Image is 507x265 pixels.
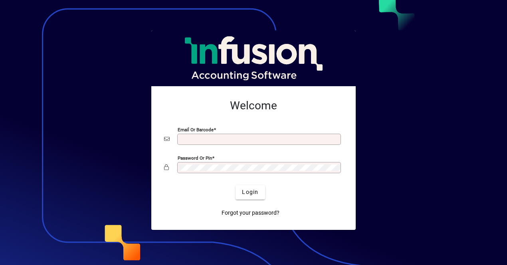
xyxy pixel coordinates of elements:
[164,99,343,113] h2: Welcome
[218,206,283,220] a: Forgot your password?
[178,155,212,160] mat-label: Password or Pin
[236,185,265,200] button: Login
[178,127,214,132] mat-label: Email or Barcode
[242,188,258,196] span: Login
[222,209,279,217] span: Forgot your password?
